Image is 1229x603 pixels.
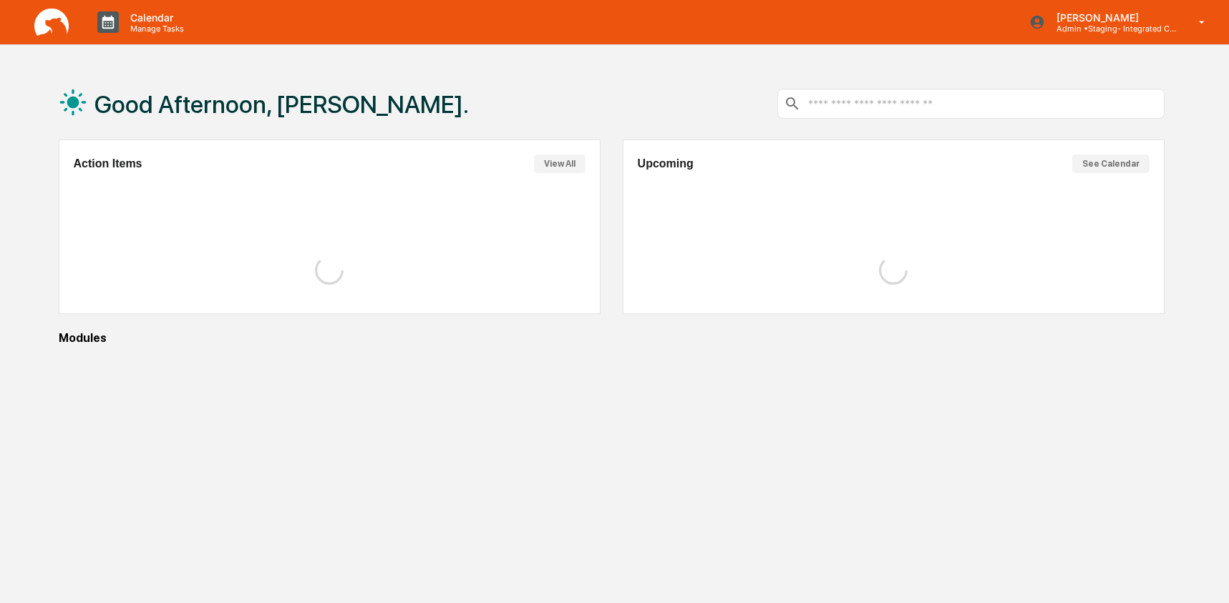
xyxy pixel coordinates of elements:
[638,157,694,170] h2: Upcoming
[534,155,586,173] button: View All
[119,24,191,34] p: Manage Tasks
[1045,24,1178,34] p: Admin • Staging- Integrated Compliance Advisors
[59,331,1165,345] div: Modules
[1045,11,1178,24] p: [PERSON_NAME]
[74,157,142,170] h2: Action Items
[34,9,69,36] img: logo
[94,90,469,119] h1: Good Afternoon, [PERSON_NAME].
[119,11,191,24] p: Calendar
[1072,155,1150,173] button: See Calendar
